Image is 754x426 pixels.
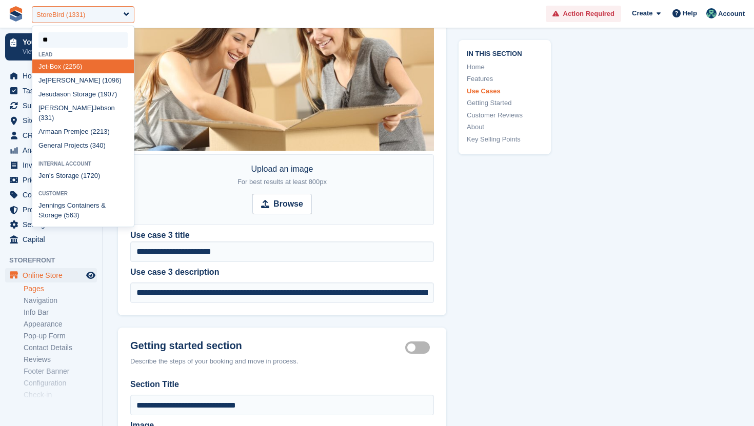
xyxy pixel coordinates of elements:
span: Subscriptions [23,98,84,113]
div: Customer [32,191,134,196]
span: Je [38,172,46,179]
span: Account [718,9,745,19]
a: Preview store [85,269,97,281]
div: sudason Storage (1907) [32,87,134,101]
a: Check-in [24,390,97,400]
a: Booking form links [24,402,97,412]
span: Analytics [23,143,84,157]
span: Tasks [23,84,84,98]
span: Action Required [563,9,614,19]
a: menu [5,232,97,247]
label: Getting started section active [405,347,434,348]
a: Reviews [24,355,97,364]
span: Je [93,104,101,112]
a: Home [467,62,543,72]
h2: Getting started section [130,340,405,352]
label: Use case 3 title [130,229,190,241]
div: [PERSON_NAME] (1096) [32,73,134,87]
a: Contact Details [24,343,97,353]
span: Protection [23,202,84,217]
a: Configuration [24,378,97,388]
span: For best results at least 800px [237,178,327,186]
span: Je [38,201,46,209]
a: Key Selling Points [467,134,543,145]
a: Getting Started [467,98,543,108]
label: Use case 3 description [130,266,434,278]
span: Online Store [23,268,84,282]
a: menu [5,158,97,172]
div: nnings Containers & Storage (563) [32,198,134,222]
span: Coupons [23,188,84,202]
span: Je [38,63,46,70]
span: Storefront [9,255,102,266]
span: Capital [23,232,84,247]
div: General Pro cts (340) [32,139,134,153]
span: Je [38,76,46,84]
a: menu [5,143,97,157]
a: menu [5,84,97,98]
span: Je [38,90,46,98]
div: n's Storage (1720) [32,169,134,182]
span: CRM [23,128,84,143]
a: Action Required [546,6,621,23]
span: Sites [23,113,84,128]
a: Pop-up Form [24,331,97,341]
span: Settings [23,217,84,232]
div: [PERSON_NAME] bson (331) [32,101,134,125]
a: menu [5,173,97,187]
span: je [74,141,80,149]
a: menu [5,188,97,202]
a: menu [5,217,97,232]
p: Your onboarding [23,38,84,46]
a: Customer Reviews [467,110,543,120]
div: Describe the steps of your booking and move in process. [130,356,434,367]
div: Upload an image [237,163,327,188]
a: menu [5,128,97,143]
a: Your onboarding View next steps [5,33,97,60]
div: Armaan Prem e (2213) [32,125,134,139]
a: About [467,122,543,132]
div: t-Box (2256) [32,59,134,73]
img: stora-icon-8386f47178a22dfd0bd8f6a31ec36ba5ce8667c1dd55bd0f319d3a0aa187defe.svg [8,6,24,22]
span: Create [632,8,652,18]
span: Pricing [23,173,84,187]
a: Use Cases [467,86,543,96]
span: Invoices [23,158,84,172]
p: View next steps [23,47,84,56]
a: Footer Banner [24,367,97,376]
a: Features [467,74,543,84]
span: Home [23,69,84,83]
label: Section Title [130,378,434,391]
a: menu [5,69,97,83]
div: StoreBird (1331) [36,10,85,20]
span: je [80,128,85,135]
strong: Browse [273,198,303,210]
div: Internal account [32,161,134,167]
a: menu [5,113,97,128]
input: Browse [252,194,312,214]
span: Help [683,8,697,18]
a: Appearance [24,319,97,329]
a: Info Bar [24,308,97,317]
a: menu [5,202,97,217]
div: Lead [32,52,134,57]
a: menu [5,98,97,113]
a: menu [5,268,97,282]
span: In this section [467,48,543,58]
img: Jennifer Ofodile [706,8,717,18]
a: Pages [24,284,97,294]
a: Navigation [24,296,97,306]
